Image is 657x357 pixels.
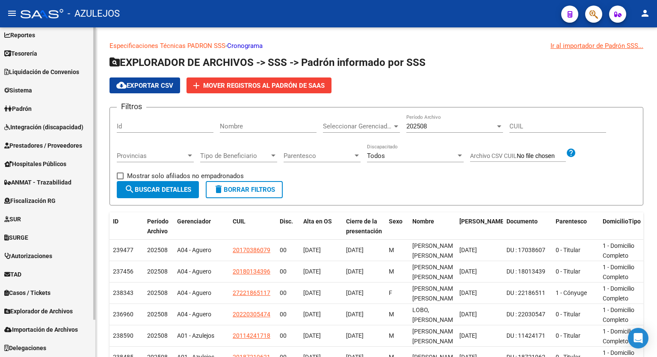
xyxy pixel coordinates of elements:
[113,218,118,225] span: ID
[229,212,276,241] datatable-header-cell: CUIL
[113,332,133,339] span: 238590
[412,285,458,302] span: [PERSON_NAME] [PERSON_NAME]
[280,331,296,341] div: 00
[276,212,300,241] datatable-header-cell: Disc.
[389,268,394,275] span: M
[4,325,78,334] span: Importación de Archivos
[552,212,599,241] datatable-header-cell: Parentesco
[603,328,634,345] span: 1 - Domicilio Completo
[233,247,270,253] span: 20170386079
[109,42,225,50] a: Especificaciones Técnicas PADRON SSS
[213,184,224,194] mat-icon: delete
[4,104,32,113] span: Padrón
[459,247,477,253] span: [DATE]
[556,218,587,225] span: Parentesco
[186,77,331,93] button: Mover registros al PADRÓN de SAAS
[109,57,426,68] span: EXPLORADOR DE ARCHIVOS -> SSS -> Padrón informado por SSS
[459,332,477,339] span: [DATE]
[506,289,545,296] span: DU : 22186511
[177,332,214,339] span: A01 - Azulejos
[603,264,634,280] span: 1 - Domicilio Completo
[109,77,180,93] button: Exportar CSV
[280,267,296,277] div: 00
[389,247,394,253] span: M
[506,268,545,275] span: DU : 18013439
[459,218,507,225] span: [PERSON_NAME].
[412,242,458,259] span: [PERSON_NAME] [PERSON_NAME]
[144,212,174,241] datatable-header-cell: Período Archivo
[213,186,275,193] span: Borrar Filtros
[113,247,133,253] span: 239477
[177,311,211,318] span: A04 - Aguero
[412,306,458,323] span: LOBO, [PERSON_NAME]
[385,212,409,241] datatable-header-cell: Sexo
[346,311,364,318] span: [DATE]
[628,328,648,348] div: Open Intercom Messenger
[470,152,517,159] span: Archivo CSV CUIL
[4,67,79,77] span: Liquidación de Convenios
[346,268,364,275] span: [DATE]
[147,247,168,253] span: 202508
[303,311,321,318] span: [DATE]
[233,218,246,225] span: CUIL
[4,196,56,205] span: Fiscalización RG
[4,49,37,58] span: Tesorería
[117,101,146,113] h3: Filtros
[147,289,168,296] span: 202508
[233,268,270,275] span: 20180134396
[459,268,477,275] span: [DATE]
[603,218,641,225] span: DomicilioTipo
[177,289,211,296] span: A04 - Aguero
[603,306,634,323] span: 1 - Domicilio Completo
[280,218,293,225] span: Disc.
[206,181,283,198] button: Borrar Filtros
[177,247,211,253] span: A04 - Aguero
[4,30,35,40] span: Reportes
[303,289,321,296] span: [DATE]
[556,247,580,253] span: 0 - Titular
[412,264,458,280] span: [PERSON_NAME] [PERSON_NAME]
[506,311,545,318] span: DU : 22030547
[4,159,66,169] span: Hospitales Públicos
[367,152,385,160] span: Todos
[109,212,144,241] datatable-header-cell: ID
[4,141,82,150] span: Prestadores / Proveedores
[124,184,135,194] mat-icon: search
[4,178,71,187] span: ANMAT - Trazabilidad
[113,268,133,275] span: 237456
[303,218,332,225] span: Alta en OS
[280,309,296,319] div: 00
[556,289,587,296] span: 1 - Cónyuge
[174,212,229,241] datatable-header-cell: Gerenciador
[4,343,46,353] span: Delegaciones
[4,214,21,224] span: SUR
[412,328,460,345] span: [PERSON_NAME] [PERSON_NAME].
[503,212,552,241] datatable-header-cell: Documento
[127,171,244,181] span: Mostrar solo afiliados no empadronados
[346,247,364,253] span: [DATE]
[640,8,650,18] mat-icon: person
[7,8,17,18] mat-icon: menu
[116,82,173,89] span: Exportar CSV
[389,311,394,318] span: M
[68,4,120,23] span: - AZULEJOS
[603,285,634,302] span: 1 - Domicilio Completo
[117,181,199,198] button: Buscar Detalles
[227,42,263,50] a: Cronograma
[556,311,580,318] span: 0 - Titular
[406,122,427,130] span: 202508
[200,152,269,160] span: Tipo de Beneficiario
[4,233,28,242] span: SURGE
[409,212,456,241] datatable-header-cell: Nombre
[303,268,321,275] span: [DATE]
[280,245,296,255] div: 00
[343,212,385,241] datatable-header-cell: Cierre de la presentación
[389,332,394,339] span: M
[303,332,321,339] span: [DATE]
[4,122,83,132] span: Integración (discapacidad)
[117,152,186,160] span: Provincias
[303,247,321,253] span: [DATE]
[124,186,191,193] span: Buscar Detalles
[177,268,211,275] span: A04 - Aguero
[147,268,168,275] span: 202508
